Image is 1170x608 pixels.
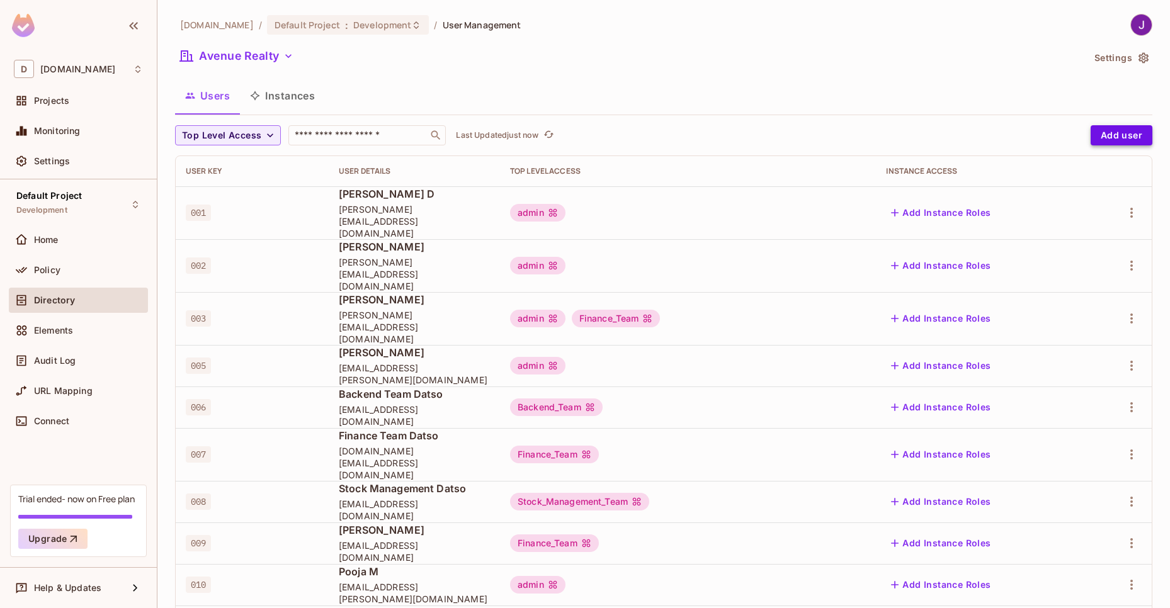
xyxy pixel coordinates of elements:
span: 010 [186,577,211,593]
div: Instance Access [886,166,1076,176]
span: 005 [186,357,211,374]
span: Pooja M [339,565,490,578]
button: Add Instance Roles [886,444,996,464]
span: Backend Team Datso [339,387,490,401]
span: Elements [34,325,73,335]
button: Add Instance Roles [886,356,996,376]
div: Finance_Team [510,446,599,463]
span: : [344,20,349,30]
span: [EMAIL_ADDRESS][DOMAIN_NAME] [339,539,490,563]
div: admin [510,204,565,222]
div: Finance_Team [572,310,661,327]
span: Top Level Access [182,128,261,144]
span: [EMAIL_ADDRESS][PERSON_NAME][DOMAIN_NAME] [339,362,490,386]
span: [DOMAIN_NAME][EMAIL_ADDRESS][DOMAIN_NAME] [339,445,490,481]
button: Add Instance Roles [886,533,996,553]
span: Help & Updates [34,583,101,593]
span: Finance Team Datso [339,429,490,442]
div: Top Level Access [510,166,866,176]
button: Add Instance Roles [886,575,996,595]
span: User Management [443,19,521,31]
div: admin [510,310,565,327]
span: [PERSON_NAME] D [339,187,490,201]
span: 009 [186,535,211,551]
span: URL Mapping [34,386,93,396]
div: Stock_Management_Team [510,493,649,510]
span: [PERSON_NAME][EMAIL_ADDRESS][DOMAIN_NAME] [339,256,490,292]
button: Users [175,80,240,111]
button: refresh [541,128,556,143]
p: Last Updated just now [456,130,538,140]
li: / [434,19,437,31]
span: [EMAIL_ADDRESS][PERSON_NAME][DOMAIN_NAME] [339,581,490,605]
span: Projects [34,96,69,106]
span: [PERSON_NAME] [339,523,490,537]
span: Directory [34,295,75,305]
button: Avenue Realty [175,46,298,66]
span: Stock Management Datso [339,481,490,495]
div: User Key [186,166,319,176]
span: Settings [34,156,70,166]
span: Audit Log [34,356,76,366]
span: 003 [186,310,211,327]
button: Add Instance Roles [886,256,996,276]
button: Add user [1091,125,1152,145]
div: Trial ended- now on Free plan [18,493,135,505]
button: Add Instance Roles [886,308,996,329]
span: 002 [186,257,211,274]
span: 008 [186,493,211,510]
li: / [259,19,262,31]
span: [EMAIL_ADDRESS][DOMAIN_NAME] [339,403,490,427]
span: the active workspace [180,19,254,31]
span: Default Project [275,19,340,31]
div: admin [510,357,565,374]
span: [PERSON_NAME] [339,346,490,359]
span: [PERSON_NAME] [339,240,490,254]
div: admin [510,257,565,274]
span: Policy [34,265,60,275]
button: Add Instance Roles [886,492,996,512]
span: Home [34,235,59,245]
span: refresh [543,129,554,142]
button: Instances [240,80,325,111]
span: Development [353,19,411,31]
span: [PERSON_NAME][EMAIL_ADDRESS][DOMAIN_NAME] [339,309,490,345]
button: Top Level Access [175,125,281,145]
span: D [14,60,34,78]
button: Add Instance Roles [886,203,996,223]
div: admin [510,576,565,594]
span: 001 [186,205,211,221]
span: Monitoring [34,126,81,136]
img: Jaswanth Dogga [1131,14,1152,35]
span: 007 [186,446,211,463]
button: Upgrade [18,529,88,549]
div: Finance_Team [510,534,599,552]
span: [PERSON_NAME][EMAIL_ADDRESS][DOMAIN_NAME] [339,203,490,239]
button: Add Instance Roles [886,397,996,417]
span: Workspace: datso.io [40,64,115,74]
span: Click to refresh data [538,128,556,143]
div: User Details [339,166,490,176]
span: Default Project [16,191,82,201]
span: Connect [34,416,69,426]
div: Backend_Team [510,398,603,416]
span: [EMAIL_ADDRESS][DOMAIN_NAME] [339,498,490,522]
span: Development [16,205,67,215]
span: [PERSON_NAME] [339,293,490,307]
img: SReyMgAAAABJRU5ErkJggg== [12,14,35,37]
button: Settings [1089,48,1152,68]
span: 006 [186,399,211,415]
